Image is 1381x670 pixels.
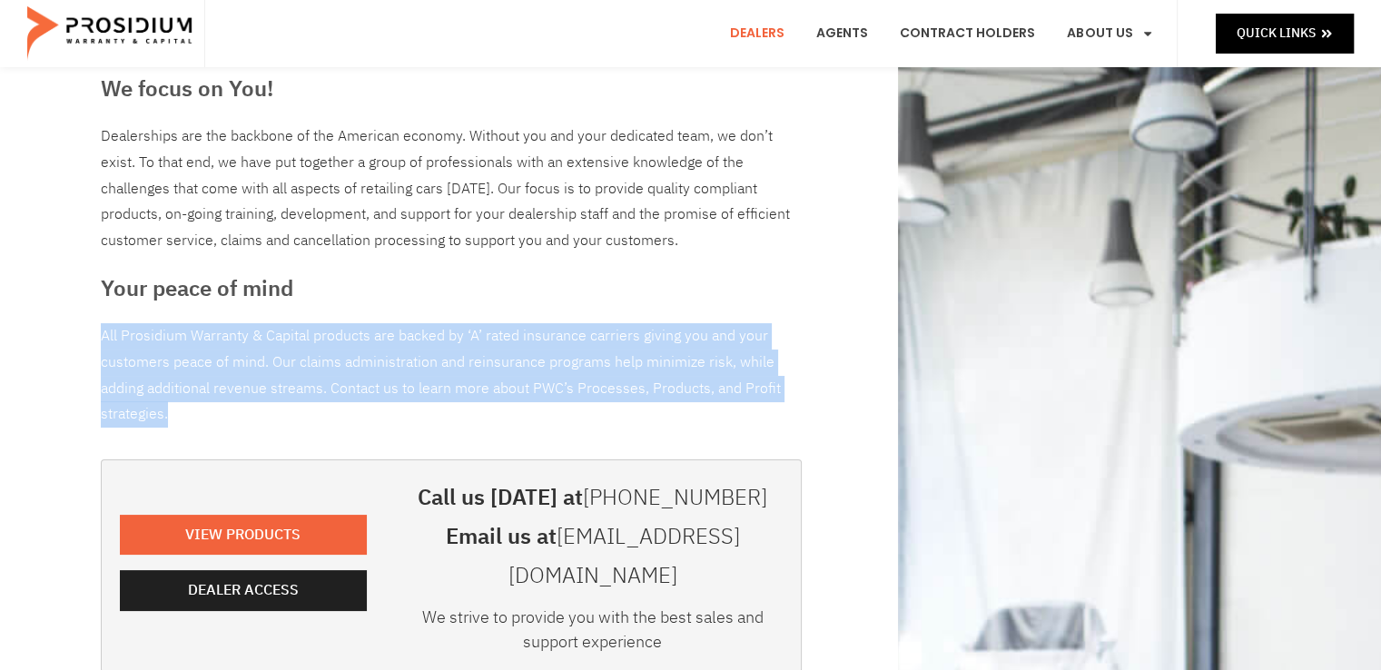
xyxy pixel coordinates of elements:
[1237,22,1316,44] span: Quick Links
[508,520,740,592] a: [EMAIL_ADDRESS][DOMAIN_NAME]
[101,272,802,305] h3: Your peace of mind
[403,517,783,596] h3: Email us at
[101,323,802,428] p: All Prosidium Warranty & Capital products are backed by ‘A’ rated insurance carriers giving you a...
[185,522,301,548] span: View Products
[403,605,783,663] div: We strive to provide you with the best sales and support experience
[120,570,367,611] a: Dealer Access
[1216,14,1354,53] a: Quick Links
[101,123,802,254] div: Dealerships are the backbone of the American economy. Without you and your dedicated team, we don...
[583,481,767,514] a: [PHONE_NUMBER]
[403,478,783,517] h3: Call us [DATE] at
[101,73,802,105] h3: We focus on You!
[188,577,299,604] span: Dealer Access
[350,2,408,15] span: Last Name
[120,515,367,556] a: View Products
